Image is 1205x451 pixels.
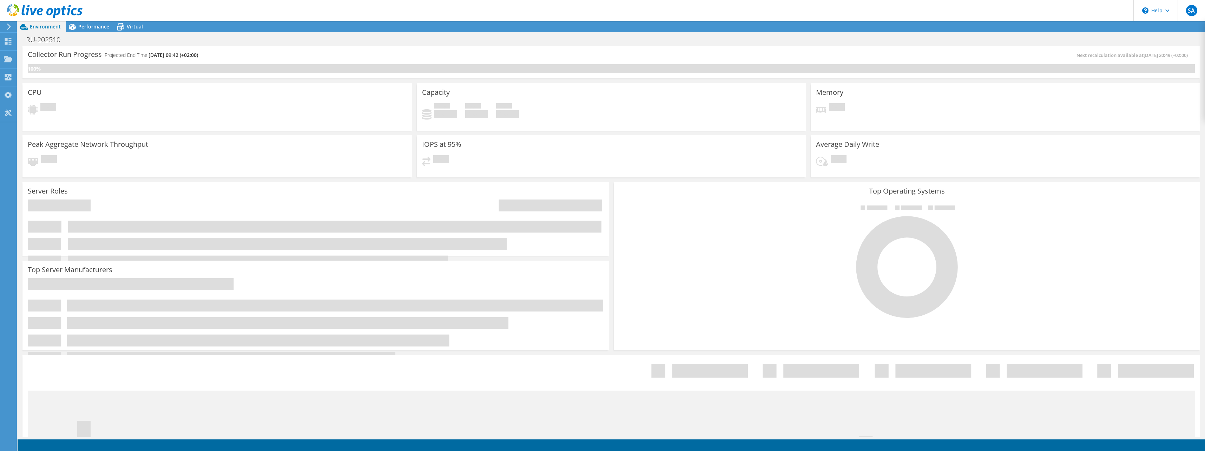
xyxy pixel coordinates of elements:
[23,36,71,44] h1: RU-202510
[149,52,198,58] span: [DATE] 09:42 (+02:00)
[78,23,109,30] span: Performance
[433,155,449,165] span: Pending
[829,103,845,113] span: Pending
[619,187,1195,195] h3: Top Operating Systems
[28,89,42,96] h3: CPU
[40,103,56,113] span: Pending
[1076,52,1191,58] span: Next recalculation available at
[434,110,457,118] h4: 0 GiB
[28,140,148,148] h3: Peak Aggregate Network Throughput
[831,155,847,165] span: Pending
[465,103,481,110] span: Free
[422,89,450,96] h3: Capacity
[496,110,519,118] h4: 0 GiB
[422,140,461,148] h3: IOPS at 95%
[816,140,879,148] h3: Average Daily Write
[28,266,112,274] h3: Top Server Manufacturers
[465,110,488,118] h4: 0 GiB
[28,187,68,195] h3: Server Roles
[127,23,143,30] span: Virtual
[816,89,843,96] h3: Memory
[105,51,198,59] h4: Projected End Time:
[1142,7,1148,14] svg: \n
[434,103,450,110] span: Used
[30,23,61,30] span: Environment
[41,155,57,165] span: Pending
[496,103,512,110] span: Total
[1186,5,1197,16] span: SA
[1144,52,1188,58] span: [DATE] 20:49 (+02:00)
